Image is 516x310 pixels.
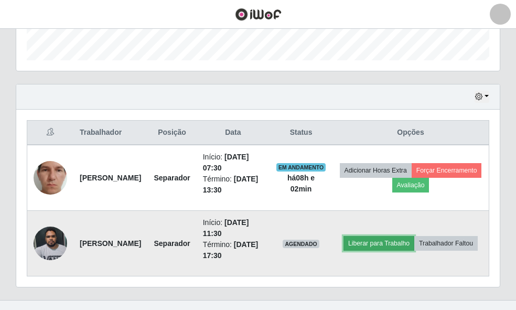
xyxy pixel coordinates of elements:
[412,163,482,178] button: Forçar Encerramento
[343,236,414,251] button: Liberar para Trabalho
[287,174,315,193] strong: há 08 h e 02 min
[332,121,489,145] th: Opções
[203,152,263,174] li: Início:
[392,178,429,193] button: Avaliação
[34,221,67,265] img: 1718553093069.jpeg
[276,163,326,172] span: EM ANDAMENTO
[73,121,147,145] th: Trabalhador
[147,121,196,145] th: Posição
[203,174,263,196] li: Término:
[235,8,282,21] img: CoreUI Logo
[203,239,263,261] li: Término:
[203,217,263,239] li: Início:
[340,163,412,178] button: Adicionar Horas Extra
[34,141,67,215] img: 1741739537666.jpeg
[154,239,190,248] strong: Separador
[203,218,249,238] time: [DATE] 11:30
[154,174,190,182] strong: Separador
[414,236,478,251] button: Trabalhador Faltou
[203,153,249,172] time: [DATE] 07:30
[80,174,141,182] strong: [PERSON_NAME]
[270,121,332,145] th: Status
[80,239,141,248] strong: [PERSON_NAME]
[283,240,319,248] span: AGENDADO
[197,121,270,145] th: Data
